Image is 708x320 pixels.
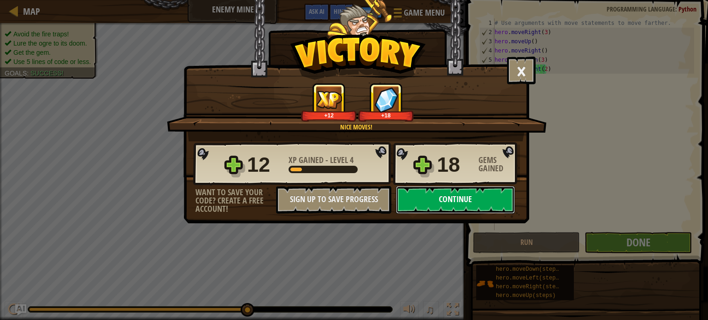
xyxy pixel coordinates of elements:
span: Level [328,154,350,166]
div: +12 [303,112,355,119]
div: Nice moves! [211,122,501,132]
div: Want to save your code? Create a free account! [195,188,276,213]
img: Gems Gained [374,87,398,112]
div: 18 [437,150,473,180]
div: +18 [360,112,412,119]
span: 4 [350,154,354,166]
button: Sign Up to Save Progress [276,186,391,214]
button: Continue [396,186,515,214]
img: Victory [290,34,426,80]
img: XP Gained [316,91,342,109]
div: 12 [247,150,283,180]
div: - [289,156,354,164]
div: Gems Gained [478,156,520,173]
button: × [507,57,536,84]
span: XP Gained [289,154,325,166]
